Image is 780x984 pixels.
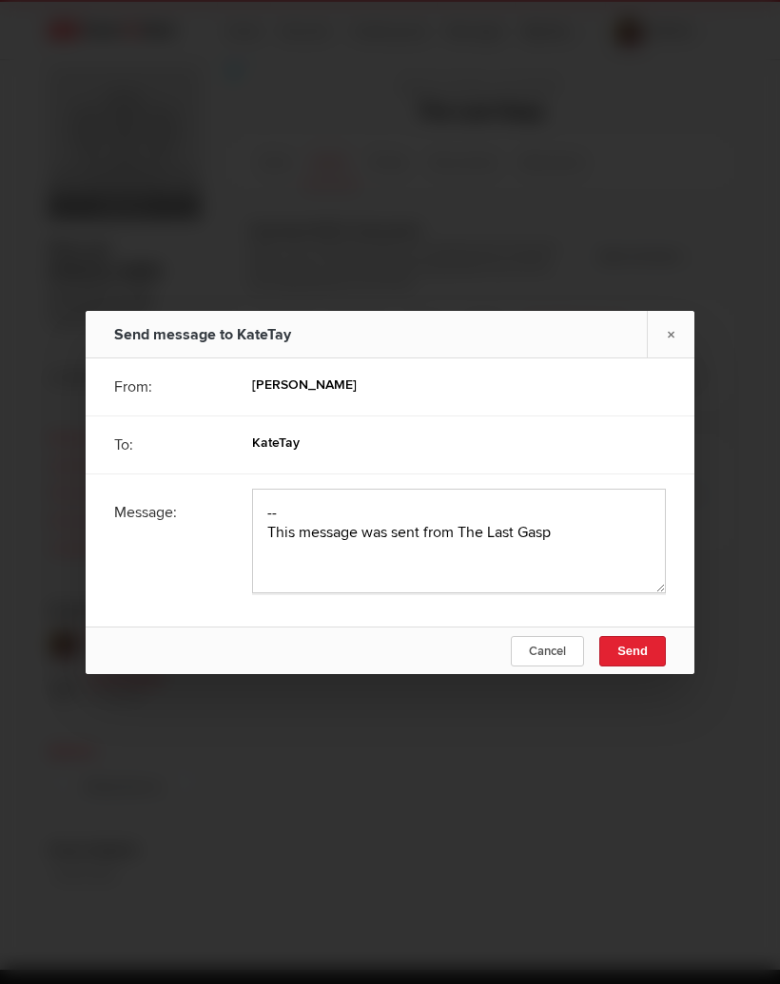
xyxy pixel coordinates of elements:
[647,311,694,357] a: ×
[529,644,566,659] span: Cancel
[252,434,300,451] b: KateTay
[114,311,323,358] div: Send message to KateTay
[252,376,357,393] b: [PERSON_NAME]
[114,489,224,536] div: Message:
[114,363,224,411] div: From:
[599,636,666,666] button: Send
[617,644,648,658] span: Send
[114,421,224,469] div: To:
